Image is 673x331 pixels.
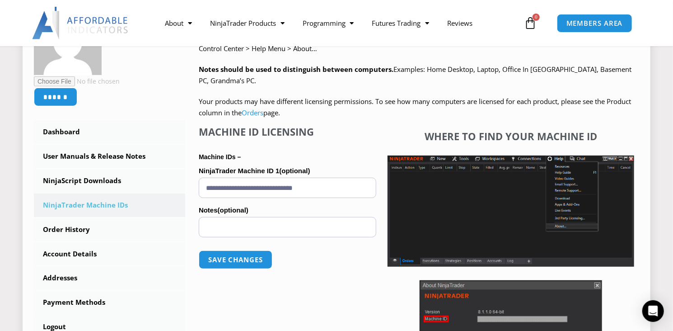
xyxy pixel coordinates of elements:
[34,218,185,241] a: Order History
[34,145,185,168] a: User Manuals & Release Notes
[533,14,540,21] span: 0
[199,203,376,217] label: Notes
[34,266,185,290] a: Addresses
[34,291,185,314] a: Payment Methods
[218,206,248,214] span: (optional)
[199,126,376,137] h4: Machine ID Licensing
[156,13,201,33] a: About
[32,7,129,39] img: LogoAI | Affordable Indicators – NinjaTrader
[199,153,241,161] strong: Machine IDs –
[388,130,634,142] h4: Where to find your Machine ID
[34,242,185,266] a: Account Details
[279,167,310,175] span: (optional)
[388,156,634,267] img: Screenshot 2025-01-17 1155544 | Affordable Indicators – NinjaTrader
[642,300,664,322] div: Open Intercom Messenger
[242,108,263,117] a: Orders
[294,13,363,33] a: Programming
[156,13,522,33] nav: Menu
[199,65,393,74] strong: Notes should be used to distinguish between computers.
[34,194,185,217] a: NinjaTrader Machine IDs
[199,97,631,118] span: Your products may have different licensing permissions. To see how many computers are licensed fo...
[199,251,272,269] button: Save changes
[439,13,482,33] a: Reviews
[201,13,294,33] a: NinjaTrader Products
[363,13,439,33] a: Futures Trading
[199,164,376,178] label: NinjaTrader Machine ID 1
[34,169,185,193] a: NinjaScript Downloads
[557,14,632,33] a: MEMBERS AREA
[566,20,623,27] span: MEMBERS AREA
[34,120,185,144] a: Dashboard
[510,10,550,36] a: 0
[199,65,631,85] span: Examples: Home Desktop, Laptop, Office In [GEOGRAPHIC_DATA], Basement PC, Grandma’s PC.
